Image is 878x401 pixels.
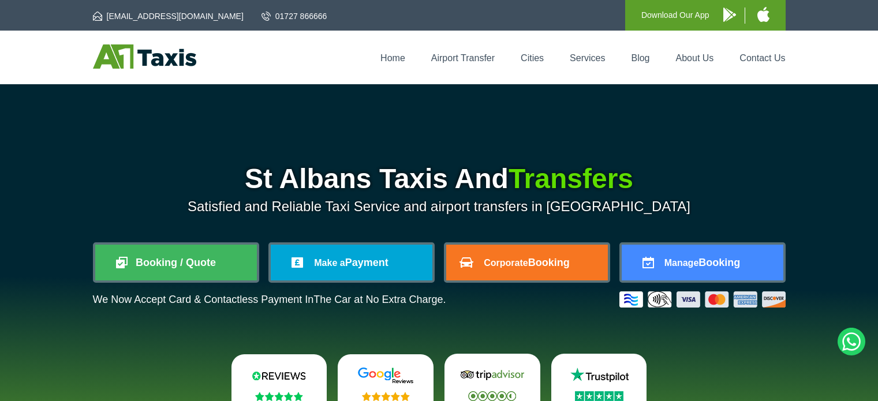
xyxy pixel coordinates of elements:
[739,53,785,63] a: Contact Us
[631,53,649,63] a: Blog
[255,392,303,401] img: Stars
[484,258,528,268] span: Corporate
[93,10,244,22] a: [EMAIL_ADDRESS][DOMAIN_NAME]
[244,367,313,384] img: Reviews.io
[664,258,699,268] span: Manage
[261,10,327,22] a: 01727 866666
[314,258,345,268] span: Make a
[570,53,605,63] a: Services
[95,245,257,280] a: Booking / Quote
[380,53,405,63] a: Home
[93,44,196,69] img: A1 Taxis St Albans LTD
[431,53,495,63] a: Airport Transfer
[458,366,527,384] img: Tripadvisor
[622,245,783,280] a: ManageBooking
[362,392,410,401] img: Stars
[565,366,634,384] img: Trustpilot
[509,163,633,194] span: Transfers
[93,165,786,193] h1: St Albans Taxis And
[468,391,516,401] img: Stars
[93,198,786,215] p: Satisfied and Reliable Taxi Service and airport transfers in [GEOGRAPHIC_DATA]
[446,245,608,280] a: CorporateBooking
[271,245,432,280] a: Make aPayment
[575,391,623,401] img: Stars
[641,8,709,23] p: Download Our App
[93,294,446,306] p: We Now Accept Card & Contactless Payment In
[619,291,786,308] img: Credit And Debit Cards
[313,294,446,305] span: The Car at No Extra Charge.
[676,53,714,63] a: About Us
[351,367,420,384] img: Google
[521,53,544,63] a: Cities
[723,8,736,22] img: A1 Taxis Android App
[757,7,769,22] img: A1 Taxis iPhone App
